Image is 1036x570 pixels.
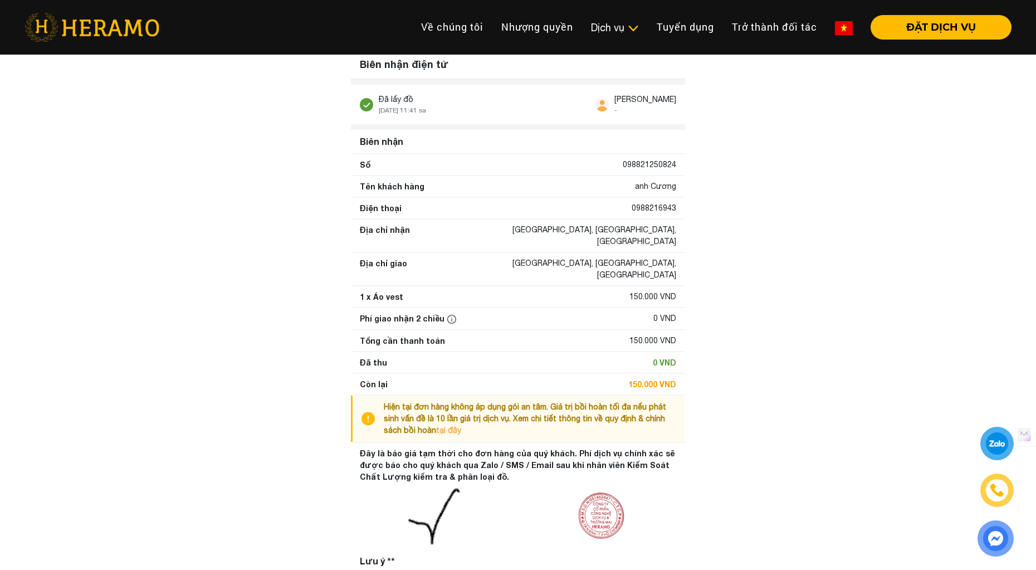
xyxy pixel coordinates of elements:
[412,15,492,39] a: Về chúng tôi
[982,475,1012,505] a: phone-icon
[360,291,403,303] div: 1 x Áo vest
[455,257,676,281] div: [GEOGRAPHIC_DATA], [GEOGRAPHIC_DATA], [GEOGRAPHIC_DATA]
[25,13,159,42] img: heramo-logo.png
[360,447,676,483] div: Đây là báo giá tạm thời cho đơn hàng của quý khách. Phí dịch vụ chính xác sẽ được báo cho quý khá...
[360,202,402,214] div: Điện thoại
[384,402,666,435] span: Hiện tại đơn hàng không áp dụng gói an tâm. Giá trị bồi hoàn tối đa nếu phát sinh vấn đề là 10 lầ...
[379,106,426,114] span: [DATE] 11:41 sa
[835,21,853,35] img: vn-flag.png
[591,20,639,35] div: Dịch vụ
[723,15,826,39] a: Trở thành đối tác
[653,357,676,368] div: 0 VND
[455,224,676,247] div: [GEOGRAPHIC_DATA], [GEOGRAPHIC_DATA], [GEOGRAPHIC_DATA]
[360,159,370,170] div: Số
[379,94,426,105] div: Đã lấy đồ
[360,357,387,368] div: Đã thu
[436,426,461,435] a: tại đây
[571,487,629,545] img: seals.png
[614,94,676,105] div: [PERSON_NAME]
[635,181,676,192] div: anh Cương
[871,15,1011,40] button: ĐẶT DỊCH VỤ
[648,15,723,39] a: Tuyển dụng
[360,98,373,111] img: stick.svg
[360,257,407,281] div: Địa chỉ giao
[360,378,388,390] div: Còn lại
[627,23,639,34] img: subToggleIcon
[629,335,676,347] div: 150.000 VND
[623,159,676,170] div: 098821250824
[355,130,681,153] div: Biên nhận
[629,291,676,303] div: 150.000 VND
[989,483,1005,499] img: phone-icon
[360,313,459,325] div: Phí giao nhận 2 chiều
[653,313,676,325] div: 0 VND
[492,15,582,39] a: Nhượng quyền
[360,335,445,347] div: Tổng cần thanh toán
[628,378,676,390] div: 150.000 VND
[595,98,609,111] img: user.svg
[862,22,1011,32] a: ĐẶT DỊCH VỤ
[632,202,676,214] div: 0988216943
[360,224,410,247] div: Địa chỉ nhận
[361,401,384,436] img: info
[360,181,424,192] div: Tên khách hàng
[447,315,456,324] img: info
[407,487,460,545] img: 237797-0988216943-1756010511521541.jpg
[614,106,617,114] span: -
[351,50,685,79] div: Biên nhận điện tử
